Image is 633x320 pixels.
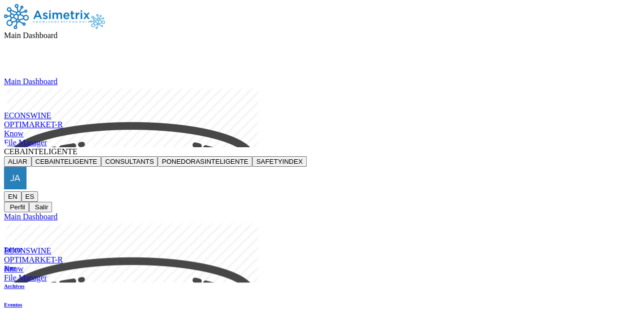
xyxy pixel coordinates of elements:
[32,156,102,167] button: CEBAINTELIGENTE
[4,147,78,156] span: CEBAINTELIGENTE
[158,156,252,167] button: PONEDORASINTELIGENTE
[4,167,27,189] img: javier.chica@premexcorp.com profile pic
[4,221,629,255] a: imgECONSWINE
[4,246,25,252] a: Tablero
[4,156,32,167] button: ALIAR
[4,246,629,255] div: ECONSWINE
[4,264,25,270] a: Apps
[4,212,629,221] a: Main Dashboard
[4,255,629,264] a: OPTIMARKET-R
[4,138,629,147] a: File Manager
[4,129,629,138] a: Know
[4,77,629,86] a: Main Dashboard
[90,14,105,29] img: Asimetrix logo
[4,283,25,289] a: Archivos
[101,156,158,167] button: CONSULTANTS
[4,273,629,282] a: File Manager
[22,191,39,202] button: ES
[4,86,629,120] a: imgECONSWINE
[4,31,58,40] span: Main Dashboard
[4,120,629,129] a: OPTIMARKET-R
[4,4,90,29] img: Asimetrix logo
[4,301,25,307] a: Eventos
[29,202,52,212] button: Salir
[252,156,307,167] button: SAFETYINDEX
[4,111,629,120] div: ECONSWINE
[4,191,22,202] button: EN
[4,202,29,212] button: Perfil
[4,264,629,273] a: Know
